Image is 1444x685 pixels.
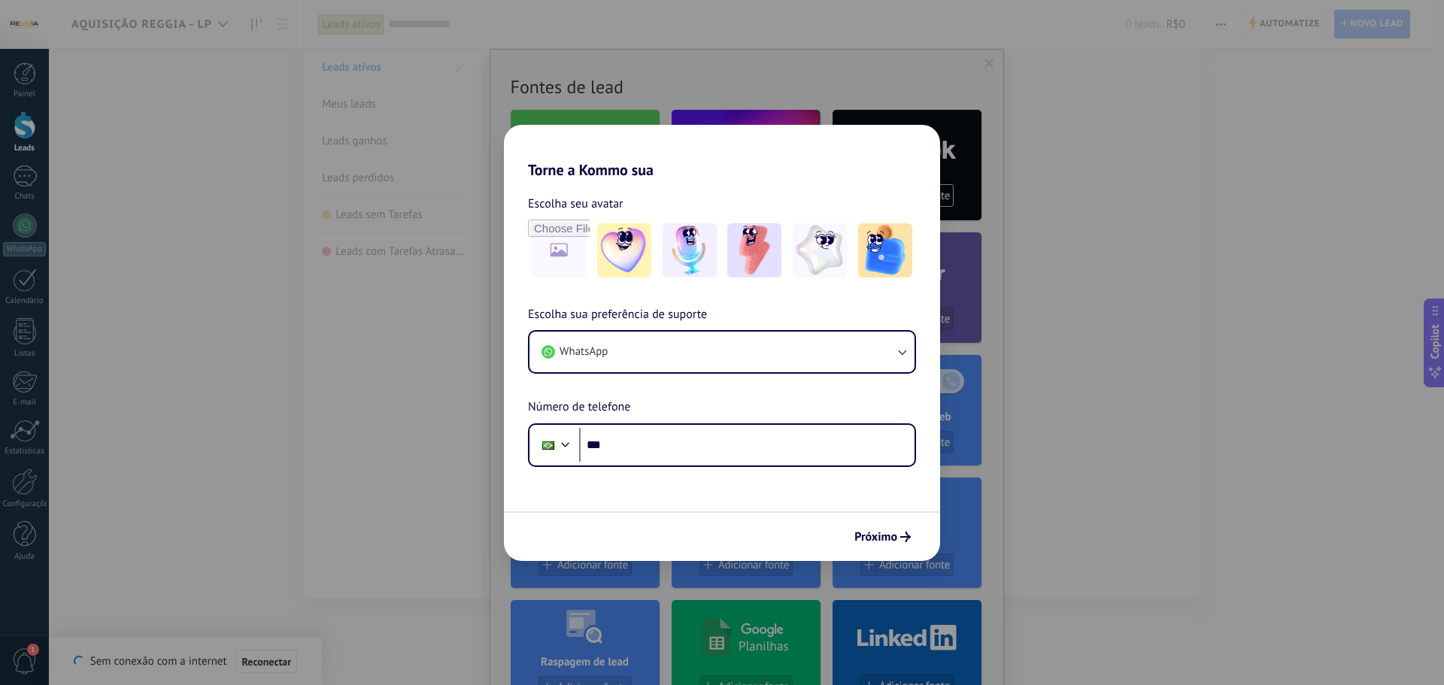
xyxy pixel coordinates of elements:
[528,194,623,214] span: Escolha seu avatar
[504,125,940,179] h2: Torne a Kommo sua
[529,332,915,372] button: WhatsApp
[848,524,918,550] button: Próximo
[858,223,912,277] img: -5.jpeg
[560,344,608,359] span: WhatsApp
[597,223,651,277] img: -1.jpeg
[528,398,630,417] span: Número de telefone
[663,223,717,277] img: -2.jpeg
[854,532,897,542] span: Próximo
[534,429,563,461] div: Brazil: + 55
[793,223,847,277] img: -4.jpeg
[528,305,707,325] span: Escolha sua preferência de suporte
[727,223,781,277] img: -3.jpeg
